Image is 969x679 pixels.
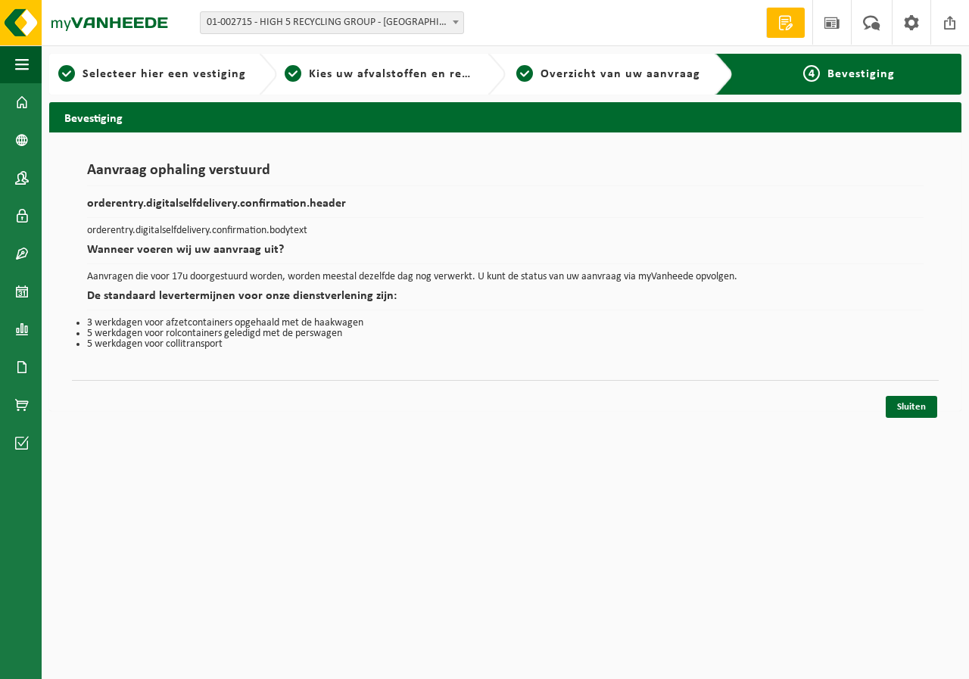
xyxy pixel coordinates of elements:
p: orderentry.digitalselfdelivery.confirmation.bodytext [87,226,924,236]
a: 1Selecteer hier een vestiging [57,65,247,83]
span: Selecteer hier een vestiging [83,68,246,80]
span: 3 [516,65,533,82]
h1: Aanvraag ophaling verstuurd [87,163,924,186]
span: 01-002715 - HIGH 5 RECYCLING GROUP - ANTWERPEN [200,11,464,34]
span: 2 [285,65,301,82]
span: Overzicht van uw aanvraag [541,68,700,80]
span: 1 [58,65,75,82]
span: Kies uw afvalstoffen en recipiënten [309,68,517,80]
span: Bevestiging [827,68,895,80]
h2: Bevestiging [49,102,961,132]
h2: orderentry.digitalselfdelivery.confirmation.header [87,198,924,218]
li: 5 werkdagen voor collitransport [87,339,924,350]
span: 01-002715 - HIGH 5 RECYCLING GROUP - ANTWERPEN [201,12,463,33]
a: 2Kies uw afvalstoffen en recipiënten [285,65,475,83]
a: Sluiten [886,396,937,418]
p: Aanvragen die voor 17u doorgestuurd worden, worden meestal dezelfde dag nog verwerkt. U kunt de s... [87,272,924,282]
li: 5 werkdagen voor rolcontainers geledigd met de perswagen [87,329,924,339]
span: 4 [803,65,820,82]
h2: Wanneer voeren wij uw aanvraag uit? [87,244,924,264]
h2: De standaard levertermijnen voor onze dienstverlening zijn: [87,290,924,310]
li: 3 werkdagen voor afzetcontainers opgehaald met de haakwagen [87,318,924,329]
a: 3Overzicht van uw aanvraag [513,65,703,83]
